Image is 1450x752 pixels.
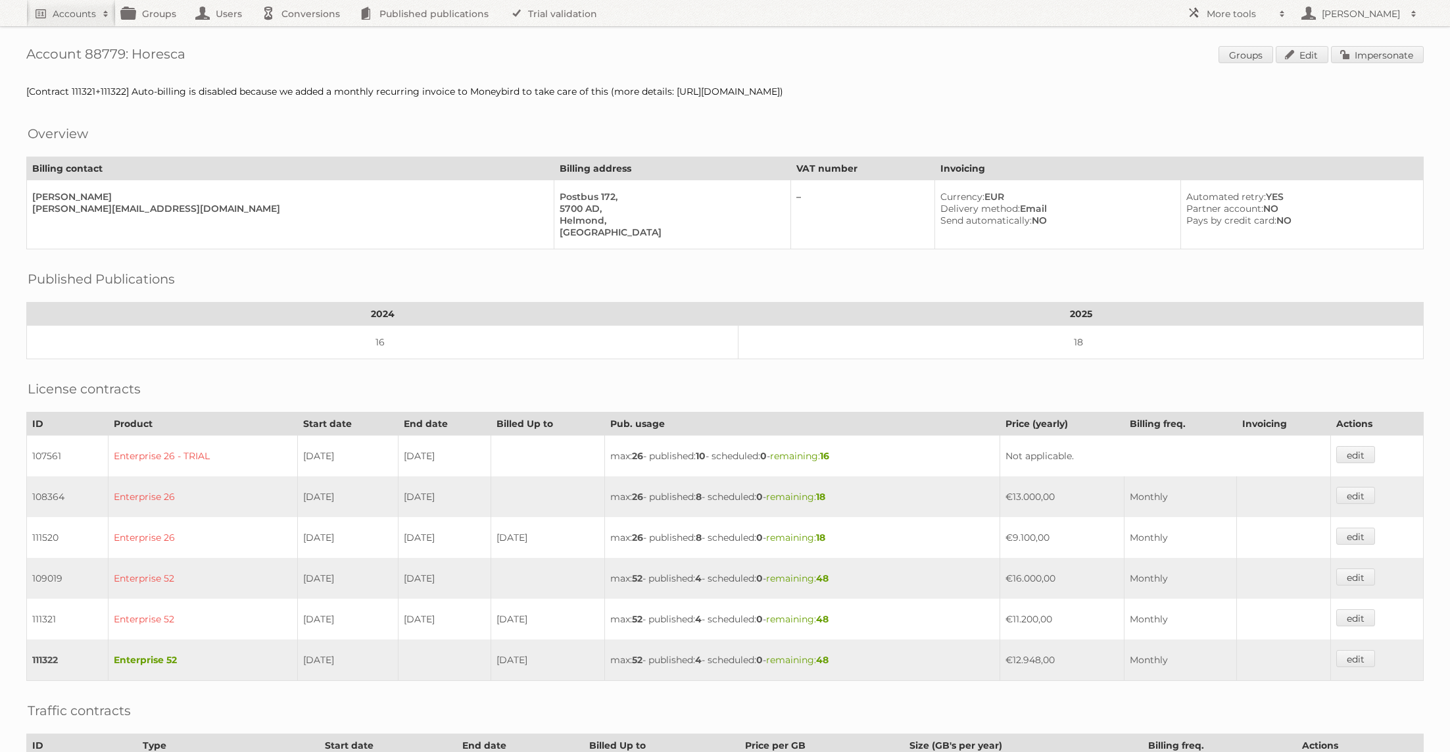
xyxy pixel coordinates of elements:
[28,701,131,720] h2: Traffic contracts
[604,558,1000,599] td: max: - published: - scheduled: -
[26,46,1424,66] h1: Account 88779: Horesca
[1336,609,1375,626] a: edit
[604,413,1000,436] th: Pub. usage
[1276,46,1328,63] a: Edit
[297,639,398,681] td: [DATE]
[695,654,702,666] strong: 4
[604,639,1000,681] td: max: - published: - scheduled: -
[398,476,491,517] td: [DATE]
[766,613,829,625] span: remaining:
[109,639,297,681] td: Enterprise 52
[1186,214,1276,226] span: Pays by credit card:
[491,517,604,558] td: [DATE]
[1124,413,1236,436] th: Billing freq.
[32,203,543,214] div: [PERSON_NAME][EMAIL_ADDRESS][DOMAIN_NAME]
[940,203,1020,214] span: Delivery method:
[766,532,825,543] span: remaining:
[760,450,767,462] strong: 0
[26,86,1424,97] div: [Contract 111321+111322] Auto-billing is disabled because we added a monthly recurring invoice to...
[766,491,825,503] span: remaining:
[109,436,297,477] td: Enterprise 26 - TRIAL
[27,476,109,517] td: 108364
[632,532,643,543] strong: 26
[398,413,491,436] th: End date
[27,599,109,639] td: 111321
[816,491,825,503] strong: 18
[1124,639,1236,681] td: Monthly
[398,558,491,599] td: [DATE]
[1336,568,1375,586] a: edit
[109,558,297,599] td: Enterprise 52
[632,450,643,462] strong: 26
[820,450,829,462] strong: 16
[109,476,297,517] td: Enterprise 26
[28,124,88,143] h2: Overview
[940,214,1032,226] span: Send automatically:
[756,613,763,625] strong: 0
[696,532,702,543] strong: 8
[297,413,398,436] th: Start date
[1000,413,1124,436] th: Price (yearly)
[1318,7,1404,20] h2: [PERSON_NAME]
[560,191,779,203] div: Postbus 172,
[790,157,935,180] th: VAT number
[1336,446,1375,463] a: edit
[770,450,829,462] span: remaining:
[1000,558,1124,599] td: €16.000,00
[1186,191,1266,203] span: Automated retry:
[491,639,604,681] td: [DATE]
[1000,517,1124,558] td: €9.100,00
[1186,203,1413,214] div: NO
[1186,191,1413,203] div: YES
[756,532,763,543] strong: 0
[554,157,790,180] th: Billing address
[27,157,554,180] th: Billing contact
[696,450,706,462] strong: 10
[27,326,738,359] td: 16
[756,491,763,503] strong: 0
[604,599,1000,639] td: max: - published: - scheduled: -
[1219,46,1273,63] a: Groups
[756,572,763,584] strong: 0
[1124,558,1236,599] td: Monthly
[816,532,825,543] strong: 18
[940,191,1169,203] div: EUR
[491,413,604,436] th: Billed Up to
[1000,436,1330,477] td: Not applicable.
[297,517,398,558] td: [DATE]
[756,654,763,666] strong: 0
[109,517,297,558] td: Enterprise 26
[491,599,604,639] td: [DATE]
[790,180,935,249] td: –
[632,613,642,625] strong: 52
[109,413,297,436] th: Product
[27,639,109,681] td: 111322
[109,599,297,639] td: Enterprise 52
[1124,517,1236,558] td: Monthly
[27,517,109,558] td: 111520
[696,491,702,503] strong: 8
[940,191,984,203] span: Currency:
[1336,528,1375,545] a: edit
[1186,214,1413,226] div: NO
[738,303,1424,326] th: 2025
[766,572,829,584] span: remaining:
[1000,476,1124,517] td: €13.000,00
[560,226,779,238] div: [GEOGRAPHIC_DATA]
[398,436,491,477] td: [DATE]
[560,214,779,226] div: Helmond,
[1000,639,1124,681] td: €12.948,00
[1124,599,1236,639] td: Monthly
[398,599,491,639] td: [DATE]
[816,654,829,666] strong: 48
[32,191,543,203] div: [PERSON_NAME]
[1331,46,1424,63] a: Impersonate
[604,436,1000,477] td: max: - published: - scheduled: -
[53,7,96,20] h2: Accounts
[27,436,109,477] td: 107561
[27,558,109,599] td: 109019
[1186,203,1263,214] span: Partner account:
[1207,7,1272,20] h2: More tools
[940,203,1169,214] div: Email
[738,326,1424,359] td: 18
